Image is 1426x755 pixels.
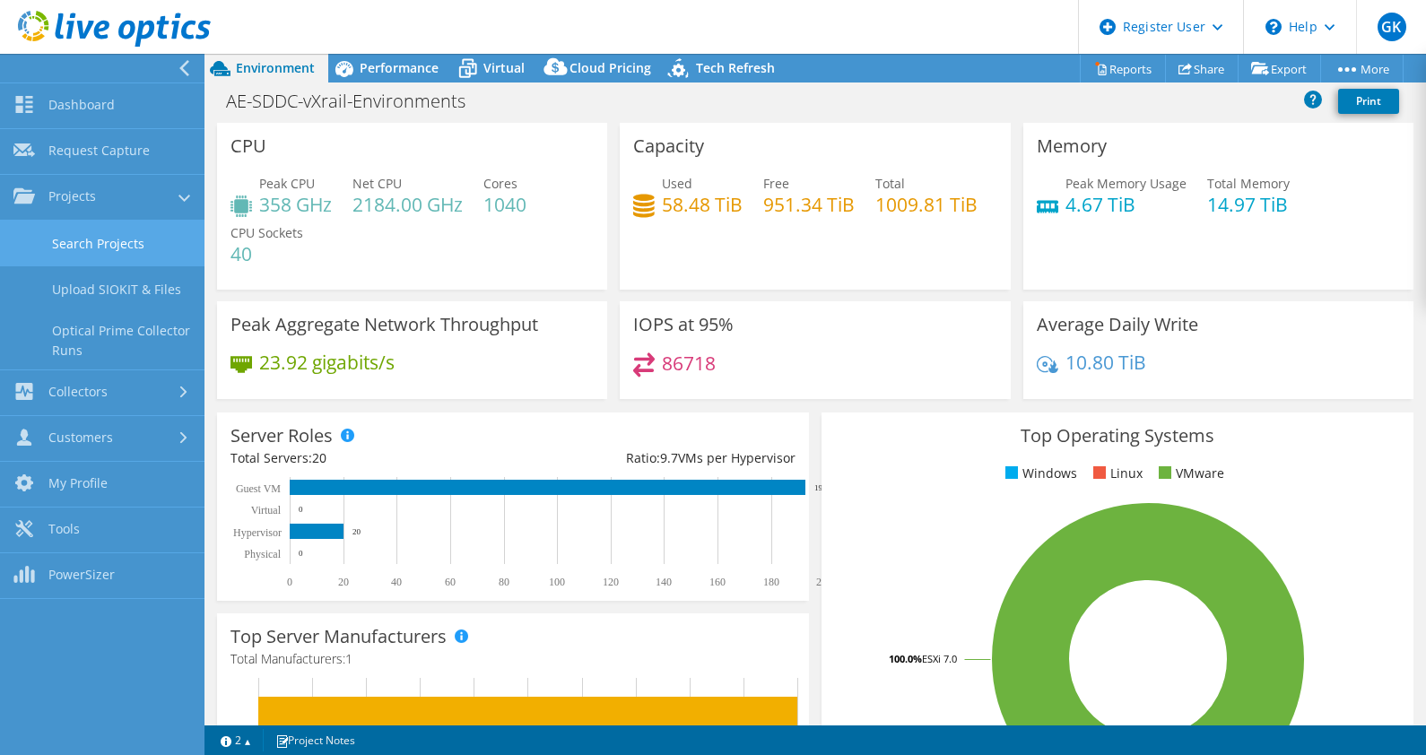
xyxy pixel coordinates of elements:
[218,91,493,111] h1: AE-SDDC-vXrail-Environments
[259,175,315,192] span: Peak CPU
[352,527,361,536] text: 20
[875,195,978,214] h4: 1009.81 TiB
[662,353,716,373] h4: 86718
[352,195,463,214] h4: 2184.00 GHz
[391,576,402,588] text: 40
[360,59,439,76] span: Performance
[445,576,456,588] text: 60
[259,352,395,372] h4: 23.92 gigabits/s
[763,175,789,192] span: Free
[1065,195,1187,214] h4: 4.67 TiB
[763,576,779,588] text: 180
[660,449,678,466] span: 9.7
[263,729,368,751] a: Project Notes
[1037,136,1107,156] h3: Memory
[483,195,526,214] h4: 1040
[483,59,525,76] span: Virtual
[208,729,264,751] a: 2
[662,195,743,214] h4: 58.48 TiB
[230,426,333,446] h3: Server Roles
[1207,175,1290,192] span: Total Memory
[1320,55,1404,82] a: More
[1089,464,1143,483] li: Linux
[1001,464,1077,483] li: Windows
[1065,352,1146,372] h4: 10.80 TiB
[549,576,565,588] text: 100
[230,627,447,647] h3: Top Server Manufacturers
[835,426,1400,446] h3: Top Operating Systems
[662,175,692,192] span: Used
[603,576,619,588] text: 120
[230,244,303,264] h4: 40
[230,224,303,241] span: CPU Sockets
[230,448,513,468] div: Total Servers:
[299,505,303,514] text: 0
[763,195,855,214] h4: 951.34 TiB
[233,526,282,539] text: Hypervisor
[656,576,672,588] text: 140
[1207,195,1290,214] h4: 14.97 TiB
[875,175,905,192] span: Total
[1265,19,1282,35] svg: \n
[244,548,281,560] text: Physical
[1378,13,1406,41] span: GK
[483,175,517,192] span: Cores
[312,449,326,466] span: 20
[889,652,922,665] tspan: 100.0%
[352,175,402,192] span: Net CPU
[236,482,281,495] text: Guest VM
[1338,89,1399,114] a: Print
[633,136,704,156] h3: Capacity
[709,576,726,588] text: 160
[570,59,651,76] span: Cloud Pricing
[230,649,796,669] h4: Total Manufacturers:
[1080,55,1166,82] a: Reports
[236,59,315,76] span: Environment
[499,576,509,588] text: 80
[696,59,775,76] span: Tech Refresh
[338,576,349,588] text: 20
[230,136,266,156] h3: CPU
[922,652,957,665] tspan: ESXi 7.0
[345,650,352,667] span: 1
[1037,315,1198,334] h3: Average Daily Write
[1065,175,1187,192] span: Peak Memory Usage
[259,195,332,214] h4: 358 GHz
[513,448,796,468] div: Ratio: VMs per Hypervisor
[251,504,282,516] text: Virtual
[1238,55,1321,82] a: Export
[633,315,734,334] h3: IOPS at 95%
[230,315,538,334] h3: Peak Aggregate Network Throughput
[299,549,303,558] text: 0
[287,576,292,588] text: 0
[1165,55,1239,82] a: Share
[1154,464,1224,483] li: VMware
